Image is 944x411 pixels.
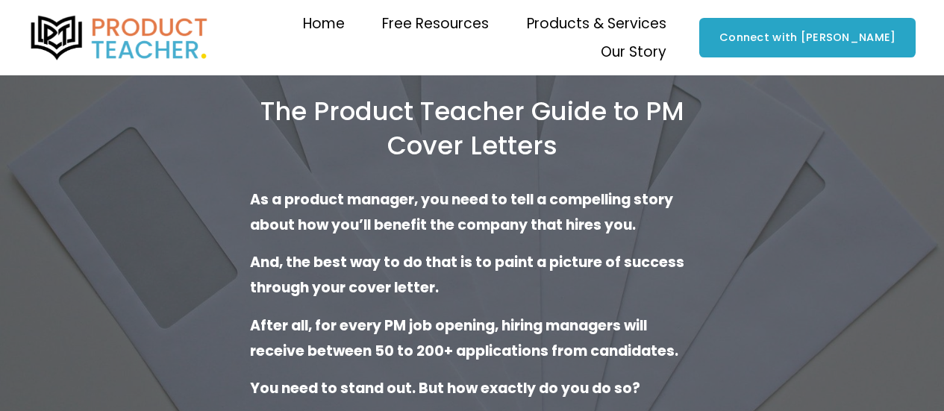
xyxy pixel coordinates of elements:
[303,10,345,38] a: Home
[250,316,678,361] strong: After all, for every PM job opening, hiring managers will receive between 50 to 200+ applications...
[527,11,666,37] span: Products & Services
[699,18,916,57] a: Connect with [PERSON_NAME]
[382,10,489,38] a: folder dropdown
[601,40,666,65] span: Our Story
[250,378,640,398] strong: You need to stand out. But how exactly do you do so?
[250,95,694,163] h3: The Product Teacher Guide to PM Cover Letters
[382,11,489,37] span: Free Resources
[601,38,666,66] a: folder dropdown
[527,10,666,38] a: folder dropdown
[250,252,687,298] strong: And, the best way to do that is to paint a picture of success through your cover letter.
[28,16,210,60] img: Product Teacher
[250,189,676,235] strong: As a product manager, you need to tell a compelling story about how you’ll benefit the company th...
